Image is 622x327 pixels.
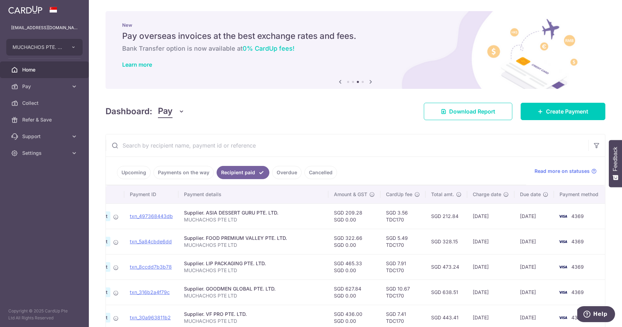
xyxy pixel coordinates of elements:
div: Supplier. VF PRO PTE. LTD. [184,311,323,318]
p: MUCHACHOS PTE LTD [184,318,323,325]
span: MUCHACHOS PTE. LTD. [12,44,64,51]
td: [DATE] [467,203,514,229]
h5: Pay overseas invoices at the best exchange rates and fees. [122,31,589,42]
td: SGD 473.24 [426,254,467,279]
div: Supplier. GOODMEN GLOBAL PTE. LTD. [184,285,323,292]
td: SGD 638.51 [426,279,467,305]
img: Bank Card [556,263,570,271]
span: Amount & GST [334,191,367,198]
button: MUCHACHOS PTE. LTD. [6,39,83,56]
p: MUCHACHOS PTE LTD [184,216,323,223]
td: SGD 322.66 SGD 0.00 [328,229,380,254]
span: Download Report [449,107,495,116]
td: [DATE] [467,279,514,305]
span: Pay [158,105,173,118]
img: Bank Card [556,237,570,246]
span: CardUp fee [386,191,412,198]
iframe: Opens a widget where you can find more information [577,306,615,324]
a: txn_8ccdd7b3b78 [130,264,172,270]
td: SGD 328.15 [426,229,467,254]
button: Feedback - Show survey [609,140,622,187]
td: [DATE] [467,229,514,254]
th: Payment details [178,185,328,203]
span: Feedback [612,147,619,171]
a: Upcoming [117,166,151,179]
td: SGD 465.33 SGD 0.00 [328,254,380,279]
a: Overdue [272,166,302,179]
th: Payment ID [124,185,178,203]
span: 4369 [571,315,584,320]
span: Pay [22,83,68,90]
a: Cancelled [304,166,337,179]
img: Bank Card [556,313,570,322]
a: Create Payment [521,103,605,120]
div: Supplier. FOOD PREMIUM VALLEY PTE. LTD. [184,235,323,242]
td: [DATE] [514,254,554,279]
td: [DATE] [514,203,554,229]
span: Settings [22,150,68,157]
a: Download Report [424,103,512,120]
td: SGD 627.84 SGD 0.00 [328,279,380,305]
h4: Dashboard: [106,105,152,118]
span: Collect [22,100,68,107]
a: Learn more [122,61,152,68]
a: Recipient paid [217,166,269,179]
span: 4369 [571,264,584,270]
span: 4369 [571,213,584,219]
span: 4369 [571,238,584,244]
p: MUCHACHOS PTE LTD [184,267,323,274]
span: Home [22,66,68,73]
img: International Invoice Banner [106,11,605,89]
span: 0% CardUp fees! [243,45,294,52]
a: txn_497368443db [130,213,173,219]
img: CardUp [8,6,42,14]
td: [DATE] [467,254,514,279]
th: Payment method [554,185,607,203]
input: Search by recipient name, payment id or reference [106,134,588,157]
span: Charge date [473,191,501,198]
td: SGD 212.84 [426,203,467,229]
a: txn_30a963811b2 [130,315,171,320]
span: Create Payment [546,107,588,116]
img: Bank Card [556,212,570,220]
a: txn_316b2a4f79c [130,289,170,295]
td: SGD 7.91 TDC170 [380,254,426,279]
p: [EMAIL_ADDRESS][DOMAIN_NAME] [11,24,78,31]
div: Supplier. LIP PACKAGING PTE. LTD. [184,260,323,267]
td: SGD 209.28 SGD 0.00 [328,203,380,229]
p: MUCHACHOS PTE LTD [184,292,323,299]
span: Support [22,133,68,140]
button: Pay [158,105,185,118]
span: Total amt. [431,191,454,198]
a: Payments on the way [153,166,214,179]
span: 4369 [571,289,584,295]
span: Refer & Save [22,116,68,123]
td: [DATE] [514,279,554,305]
p: New [122,22,589,28]
td: SGD 5.49 TDC170 [380,229,426,254]
p: MUCHACHOS PTE LTD [184,242,323,249]
a: Read more on statuses [535,168,597,175]
h6: Bank Transfer option is now available at [122,44,589,53]
td: [DATE] [514,229,554,254]
img: Bank Card [556,288,570,296]
td: SGD 10.67 TDC170 [380,279,426,305]
span: Due date [520,191,541,198]
span: Read more on statuses [535,168,590,175]
a: txn_5a84cbde6dd [130,238,172,244]
td: SGD 3.56 TDC170 [380,203,426,229]
div: Supplier. ASIA DESSERT GURU PTE. LTD. [184,209,323,216]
